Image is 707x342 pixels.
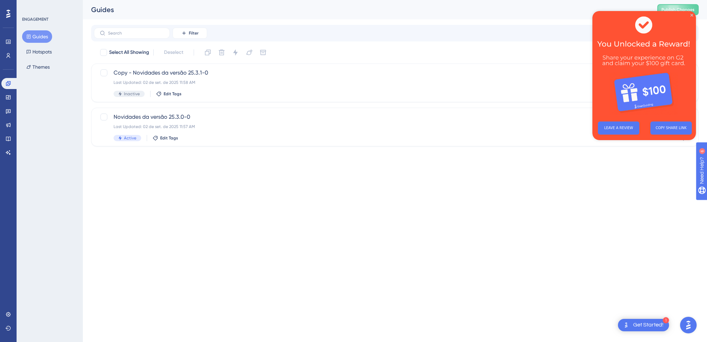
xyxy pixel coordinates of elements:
img: launcher-image-alternative-text [622,321,630,329]
button: Deselect [158,46,190,59]
div: 6 [48,3,50,9]
iframe: UserGuiding AI Assistant Launcher [678,315,699,335]
button: Filter [173,28,207,39]
span: Publish Changes [661,7,695,12]
button: Edit Tags [156,91,182,97]
span: Edit Tags [164,91,182,97]
span: Filter [189,30,198,36]
button: Publish Changes [657,4,699,15]
button: Edit Tags [153,135,178,141]
div: Open Get Started! checklist, remaining modules: 1 [618,319,669,331]
button: Hotspots [22,46,56,58]
span: Edit Tags [160,135,178,141]
div: Last Updated: 02 de set. de 2025 11:58 AM [114,80,621,85]
button: Guides [22,30,52,43]
div: Guides [91,5,640,14]
button: Themes [22,61,54,73]
span: Active [124,135,136,141]
input: Search [108,31,164,36]
button: LEAVE A REVIEW [6,110,47,124]
span: Inactive [124,91,140,97]
div: Close Preview [98,3,101,6]
button: COPY SHARE LINK [58,110,99,124]
span: Need Help? [16,2,43,10]
div: 1 [663,317,669,323]
div: Last Updated: 02 de set. de 2025 11:57 AM [114,124,621,129]
span: Copy - Novidades da versão 25.3.1-0 [114,69,621,77]
div: ENGAGEMENT [22,17,48,22]
span: Select All Showing [109,48,149,57]
span: Novidades da versão 25.3.0-0 [114,113,621,121]
span: Deselect [164,48,183,57]
div: Get Started! [633,321,664,329]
